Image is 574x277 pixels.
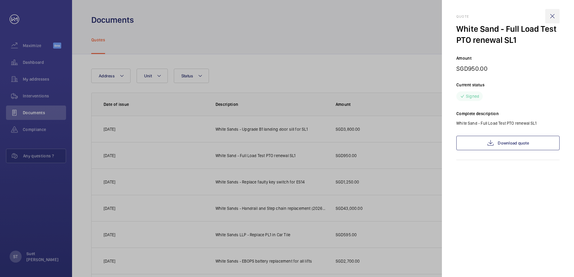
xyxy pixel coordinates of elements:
div: White Sand - Full Load Test PTO renewal SL1 [456,23,560,46]
p: Current status [456,82,560,88]
p: White Sand - Full Load Test PTO renewal SL1 [456,120,560,126]
p: SGD950.00 [456,65,560,72]
p: Amount [456,55,560,61]
h2: Quote [456,14,560,19]
p: Complete description [456,111,560,117]
p: Signed [466,93,479,99]
a: Download quote [456,136,560,150]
